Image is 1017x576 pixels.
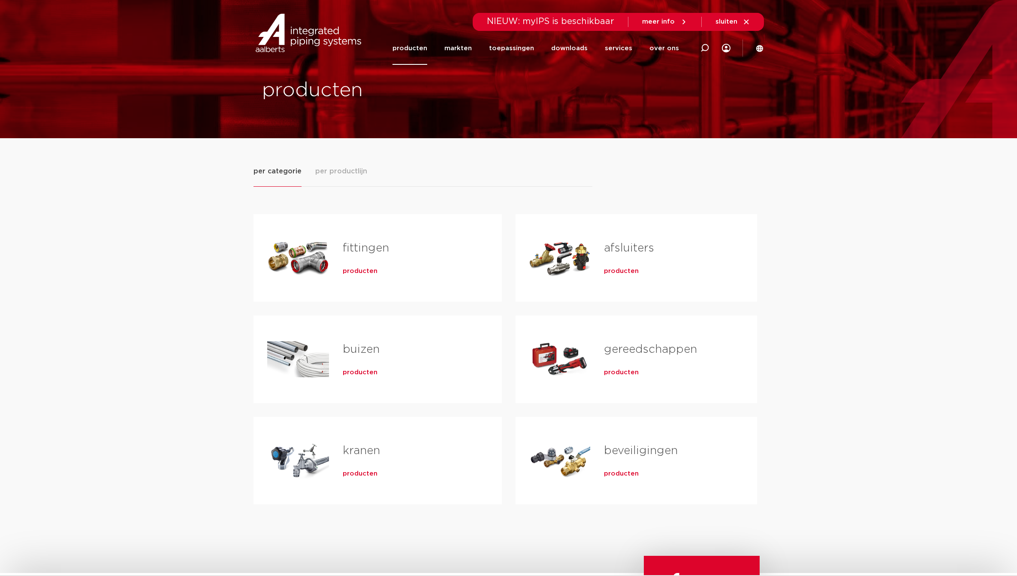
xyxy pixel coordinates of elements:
a: meer info [642,18,688,26]
span: per categorie [253,166,302,176]
span: NIEUW: myIPS is beschikbaar [487,17,614,26]
a: producten [604,470,639,478]
a: downloads [551,32,588,65]
div: my IPS [722,39,730,58]
a: afsluiters [604,243,654,254]
a: fittingen [343,243,389,254]
a: producten [343,267,377,276]
a: producten [604,368,639,377]
a: services [605,32,632,65]
a: producten [392,32,427,65]
span: meer info [642,18,675,25]
a: sluiten [715,18,750,26]
a: kranen [343,445,380,456]
nav: Menu [392,32,679,65]
a: markten [444,32,472,65]
a: gereedschappen [604,344,697,355]
a: producten [343,470,377,478]
a: producten [604,267,639,276]
a: beveiligingen [604,445,678,456]
span: per productlijn [315,166,367,176]
a: over ons [649,32,679,65]
span: sluiten [715,18,737,25]
a: producten [343,368,377,377]
div: Tabs. Open items met enter of spatie, sluit af met escape en navigeer met de pijltoetsen. [253,166,764,518]
a: buizen [343,344,380,355]
a: toepassingen [489,32,534,65]
h1: producten [262,77,504,104]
